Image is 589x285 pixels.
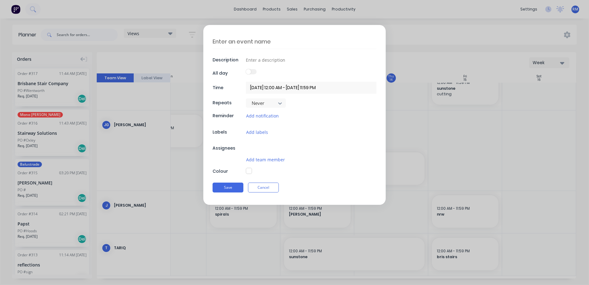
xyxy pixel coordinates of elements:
button: Add team member [246,156,285,163]
div: Colour [213,168,244,175]
div: Reminder [213,113,244,119]
div: All day [213,70,244,76]
button: Add labels [246,129,268,136]
div: Assignees [213,145,244,151]
input: Enter a description [246,55,376,64]
div: Labels [213,129,244,135]
div: Repeats [213,100,244,106]
button: Save [213,183,243,192]
div: Description [213,57,244,63]
button: Cancel [248,183,279,192]
div: Time [213,85,244,91]
button: Add notification [246,112,279,119]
